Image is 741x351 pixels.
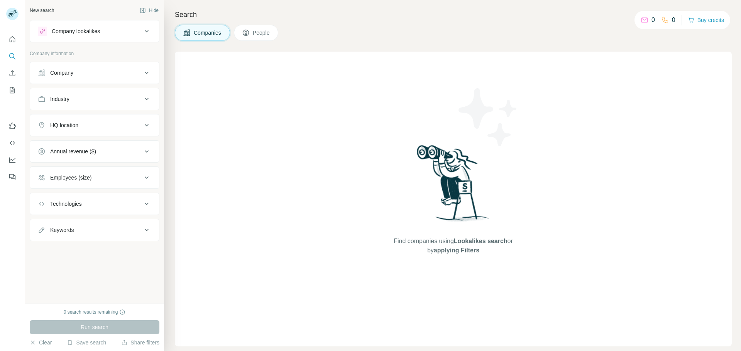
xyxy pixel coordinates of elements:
button: Share filters [121,339,159,346]
div: 0 search results remaining [64,309,126,316]
div: Industry [50,95,69,103]
span: Lookalikes search [454,238,508,244]
button: Annual revenue ($) [30,142,159,161]
button: Industry [30,90,159,108]
img: Surfe Illustration - Woman searching with binoculars [413,143,494,229]
button: Technologies [30,195,159,213]
span: applying Filters [434,247,479,254]
p: 0 [651,15,655,25]
button: Buy credits [688,15,724,25]
button: Use Surfe on LinkedIn [6,119,19,133]
img: Surfe Illustration - Stars [453,82,523,152]
span: Companies [194,29,222,37]
button: My lists [6,83,19,97]
button: Keywords [30,221,159,239]
div: New search [30,7,54,14]
button: HQ location [30,116,159,134]
button: Use Surfe API [6,136,19,150]
p: Company information [30,50,159,57]
div: HQ location [50,121,78,129]
button: Feedback [6,170,19,184]
div: Annual revenue ($) [50,148,96,155]
button: Enrich CSV [6,66,19,80]
div: Company [50,69,73,77]
button: Dashboard [6,153,19,167]
div: Keywords [50,226,74,234]
p: 0 [672,15,675,25]
button: Employees (size) [30,168,159,187]
button: Save search [67,339,106,346]
h4: Search [175,9,732,20]
button: Hide [134,5,164,16]
div: Employees (size) [50,174,91,181]
div: Technologies [50,200,82,208]
button: Quick start [6,32,19,46]
div: Company lookalikes [52,27,100,35]
span: Find companies using or by [391,237,515,255]
button: Search [6,49,19,63]
button: Company [30,64,159,82]
button: Clear [30,339,52,346]
span: People [253,29,271,37]
button: Company lookalikes [30,22,159,40]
